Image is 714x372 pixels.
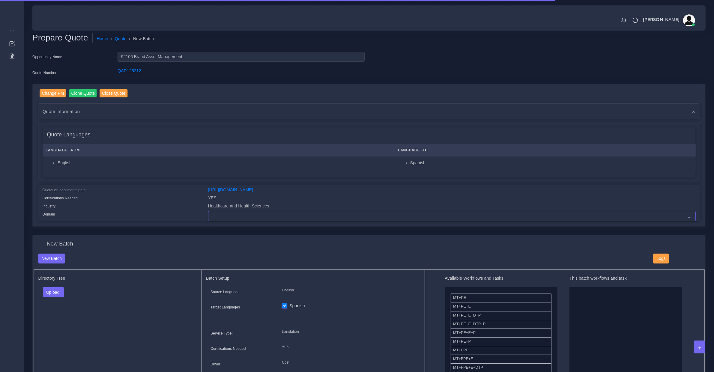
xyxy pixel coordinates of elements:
[43,108,80,115] span: Quote information
[38,276,197,281] h5: Directory Tree
[43,204,56,209] label: Industry
[208,187,253,192] a: [URL][DOMAIN_NAME]
[282,359,416,366] p: Cost
[211,362,220,367] label: Driver
[282,287,416,293] p: English
[43,144,395,156] th: Language From
[32,54,62,60] label: Opportunity Name
[211,346,246,351] label: Certifications Needed
[100,89,128,97] input: Close Quote
[640,14,697,26] a: [PERSON_NAME]avatar
[395,144,695,156] th: Language To
[643,17,680,22] span: [PERSON_NAME]
[451,293,551,302] li: MT+PE
[657,256,666,261] span: Logs
[211,305,240,310] label: Target Languages
[569,276,682,281] h5: This batch workflows and task
[289,303,305,309] label: Spanish
[38,256,65,260] a: New Batch
[683,14,695,26] img: avatar
[69,89,97,97] input: Clone Quote
[58,160,392,166] li: English
[451,302,551,311] li: MT+PE+E
[47,132,91,138] h4: Quote Languages
[115,36,127,42] a: Quote
[206,276,420,281] h5: Batch Setup
[43,287,64,297] button: Upload
[47,241,73,247] h4: New Batch
[211,289,240,295] label: Source Language
[445,276,557,281] h5: Available Workflows and Tasks
[653,254,669,264] button: Logs
[118,68,141,73] a: QAR125212
[410,160,692,166] li: Spanish
[38,254,65,264] button: New Batch
[38,104,700,119] div: Quote information
[451,355,551,364] li: MT+FPE+E
[97,36,108,42] a: Home
[451,346,551,355] li: MT+FPE
[32,70,56,76] label: Quote Number
[43,212,55,217] label: Domain
[282,329,416,335] p: translation
[211,331,233,336] label: Service Type:
[43,195,78,201] label: Certifications Needed
[32,33,93,43] h2: Prepare Quote
[204,195,700,203] div: YES
[43,187,86,193] label: Quotation documents path
[451,337,551,346] li: MT+PE+P
[40,89,67,97] input: Change PM
[451,311,551,320] li: MT+PE+E+DTP
[282,344,416,350] p: YES
[451,320,551,329] li: MT+PE+E+DTP+P
[451,329,551,338] li: MT+PE+E+P
[204,203,700,211] div: Healthcare and Health Sciences
[127,36,154,42] li: New Batch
